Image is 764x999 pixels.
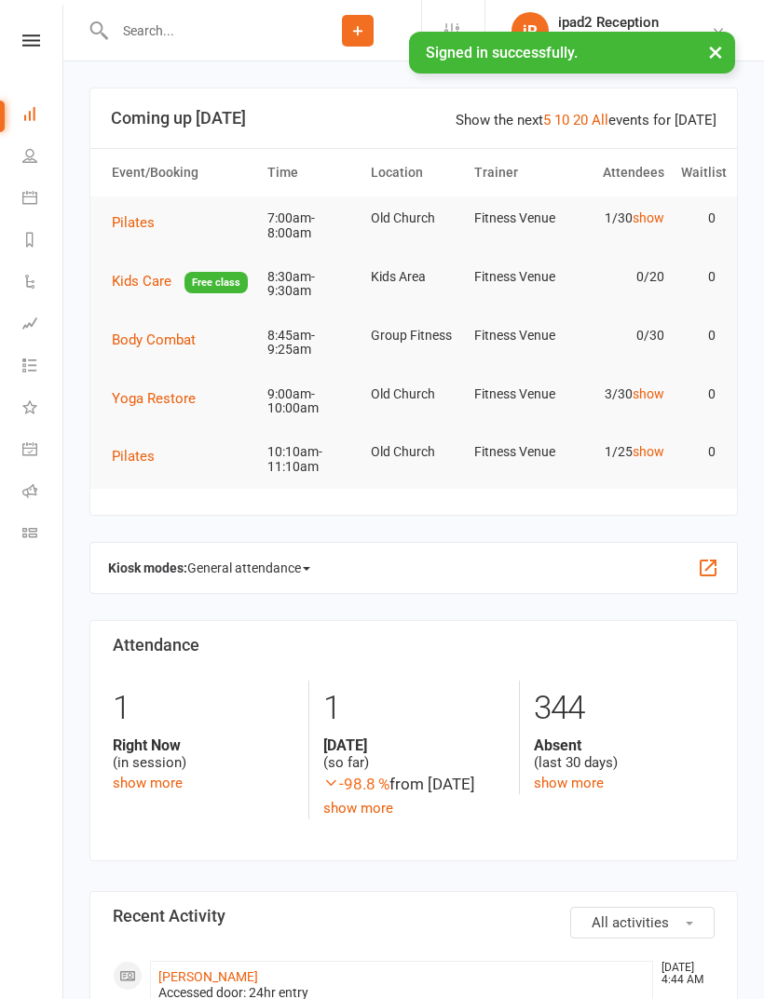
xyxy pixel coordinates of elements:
a: People [22,137,64,179]
td: 0 [673,196,725,240]
td: 8:45am-9:25am [259,314,362,372]
button: Body Combat [112,329,209,351]
div: (last 30 days) [534,736,715,772]
a: show more [534,775,604,791]
td: 3/30 [569,372,673,416]
input: Search... [109,18,294,44]
td: Old Church [362,196,466,240]
a: show more [323,800,393,817]
span: General attendance [187,553,310,583]
td: 0 [673,430,725,474]
a: 5 [543,112,551,128]
a: show more [113,775,183,791]
td: Old Church [362,372,466,416]
th: Attendees [569,149,673,196]
td: 0/30 [569,314,673,358]
strong: [DATE] [323,736,504,754]
div: Show the next events for [DATE] [456,109,716,131]
a: Class kiosk mode [22,514,64,556]
div: 344 [534,681,715,736]
strong: Kiosk modes: [108,560,187,575]
button: × [699,32,732,72]
a: Calendar [22,179,64,221]
button: Pilates [112,211,168,234]
td: Fitness Venue [466,372,569,416]
div: 1 [323,681,504,736]
a: Reports [22,221,64,263]
div: ipad2 Reception [558,14,711,31]
div: (in session) [113,736,294,772]
a: Roll call kiosk mode [22,472,64,514]
div: Fitness Venue Whitsunday [558,31,711,47]
td: 0 [673,314,725,358]
h3: Coming up [DATE] [111,109,716,128]
span: Body Combat [112,331,196,348]
td: Fitness Venue [466,314,569,358]
a: show [633,386,664,401]
a: What's New [22,388,64,430]
td: Group Fitness [362,314,466,358]
strong: Absent [534,736,715,754]
td: 8:30am-9:30am [259,255,362,314]
a: Dashboard [22,95,64,137]
td: 10:10am-11:10am [259,430,362,489]
th: Time [259,149,362,196]
td: 0 [673,372,725,416]
td: Fitness Venue [466,255,569,299]
th: Waitlist [673,149,725,196]
div: (so far) [323,736,504,772]
td: Fitness Venue [466,430,569,474]
span: Yoga Restore [112,390,196,407]
time: [DATE] 4:44 AM [652,962,714,986]
span: Pilates [112,448,155,465]
span: -98.8 % [323,775,389,793]
th: Trainer [466,149,569,196]
td: Fitness Venue [466,196,569,240]
a: 10 [554,112,569,128]
span: Pilates [112,214,155,231]
div: iR [512,12,549,49]
td: 0 [673,255,725,299]
th: Event/Booking [103,149,259,196]
td: Kids Area [362,255,466,299]
a: All [592,112,608,128]
a: 20 [573,112,588,128]
div: from [DATE] [323,772,504,797]
button: Kids CareFree class [112,270,248,293]
h3: Attendance [113,636,715,655]
span: Kids Care [112,273,171,290]
button: Yoga Restore [112,387,209,410]
span: Free class [184,272,248,293]
button: All activities [570,907,715,938]
th: Location [362,149,466,196]
strong: Right Now [113,736,294,754]
td: 1/25 [569,430,673,474]
td: Old Church [362,430,466,474]
h3: Recent Activity [113,907,715,925]
a: Assessments [22,304,64,346]
span: Signed in successfully. [426,44,578,61]
td: 7:00am-8:00am [259,196,362,255]
button: Pilates [112,445,168,467]
a: show [633,210,664,225]
a: [PERSON_NAME] [158,969,258,984]
span: All activities [592,914,669,931]
td: 0/20 [569,255,673,299]
a: show [633,444,664,459]
div: 1 [113,681,294,736]
a: General attendance kiosk mode [22,430,64,472]
td: 9:00am-10:00am [259,372,362,431]
td: 1/30 [569,196,673,240]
